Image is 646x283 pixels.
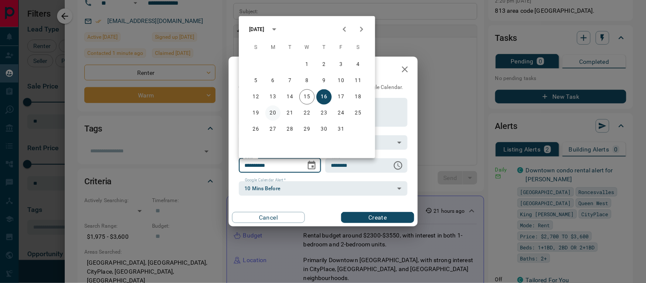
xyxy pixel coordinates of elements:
[333,106,349,121] button: 24
[265,106,281,121] button: 20
[316,106,332,121] button: 23
[316,73,332,89] button: 9
[299,106,315,121] button: 22
[316,57,332,72] button: 2
[316,89,332,105] button: 16
[350,89,366,105] button: 18
[229,57,287,84] h2: New Task
[265,73,281,89] button: 6
[336,21,353,38] button: Previous month
[299,89,315,105] button: 15
[316,122,332,137] button: 30
[248,106,264,121] button: 19
[232,212,305,223] button: Cancel
[341,212,414,223] button: Create
[245,154,256,160] label: Date
[282,73,298,89] button: 7
[249,26,264,33] div: [DATE]
[265,39,281,56] span: Monday
[350,73,366,89] button: 11
[265,89,281,105] button: 13
[299,39,315,56] span: Wednesday
[350,39,366,56] span: Saturday
[248,122,264,137] button: 26
[282,122,298,137] button: 28
[303,157,320,174] button: Choose date, selected date is Oct 16, 2025
[282,39,298,56] span: Tuesday
[248,39,264,56] span: Sunday
[299,73,315,89] button: 8
[248,73,264,89] button: 5
[350,106,366,121] button: 25
[353,21,370,38] button: Next month
[333,122,349,137] button: 31
[390,157,407,174] button: Choose time, selected time is 6:00 AM
[282,89,298,105] button: 14
[331,154,342,160] label: Time
[267,22,281,37] button: calendar view is open, switch to year view
[316,39,332,56] span: Thursday
[245,177,286,183] label: Google Calendar Alert
[299,122,315,137] button: 29
[248,89,264,105] button: 12
[299,57,315,72] button: 1
[333,39,349,56] span: Friday
[350,57,366,72] button: 4
[333,73,349,89] button: 10
[282,106,298,121] button: 21
[239,181,408,196] div: 10 Mins Before
[333,89,349,105] button: 17
[265,122,281,137] button: 27
[333,57,349,72] button: 3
